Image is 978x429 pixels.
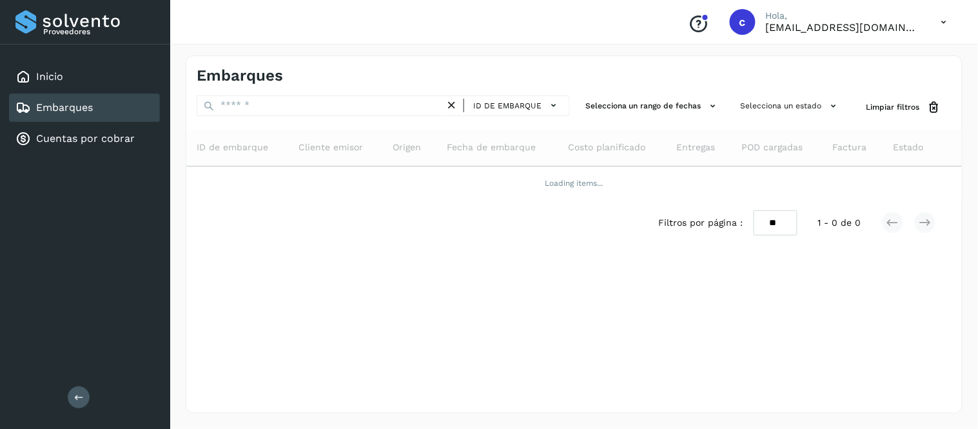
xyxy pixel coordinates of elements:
p: cobranza@tms.com.mx [766,21,921,34]
span: Origen [393,141,421,154]
button: Selecciona un rango de fechas [580,95,725,117]
span: Limpiar filtros [866,101,920,113]
span: Cliente emisor [298,141,363,154]
span: Filtros por página : [659,216,743,230]
a: Inicio [36,70,63,83]
div: Inicio [9,63,160,91]
span: ID de embarque [197,141,268,154]
span: Estado [893,141,923,154]
span: Entregas [676,141,715,154]
td: Loading items... [186,166,962,200]
span: Fecha de embarque [447,141,536,154]
h4: Embarques [197,66,283,85]
button: Selecciona un estado [736,95,846,117]
a: Embarques [36,101,93,114]
p: Hola, [766,10,921,21]
div: Cuentas por cobrar [9,125,160,153]
span: 1 - 0 de 0 [818,216,861,230]
div: Embarques [9,94,160,122]
p: Proveedores [43,27,155,36]
span: ID de embarque [473,100,542,112]
span: Factura [832,141,866,154]
span: Costo planificado [568,141,645,154]
button: Limpiar filtros [856,95,952,119]
a: Cuentas por cobrar [36,132,135,145]
span: POD cargadas [742,141,803,154]
button: ID de embarque [469,96,564,115]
